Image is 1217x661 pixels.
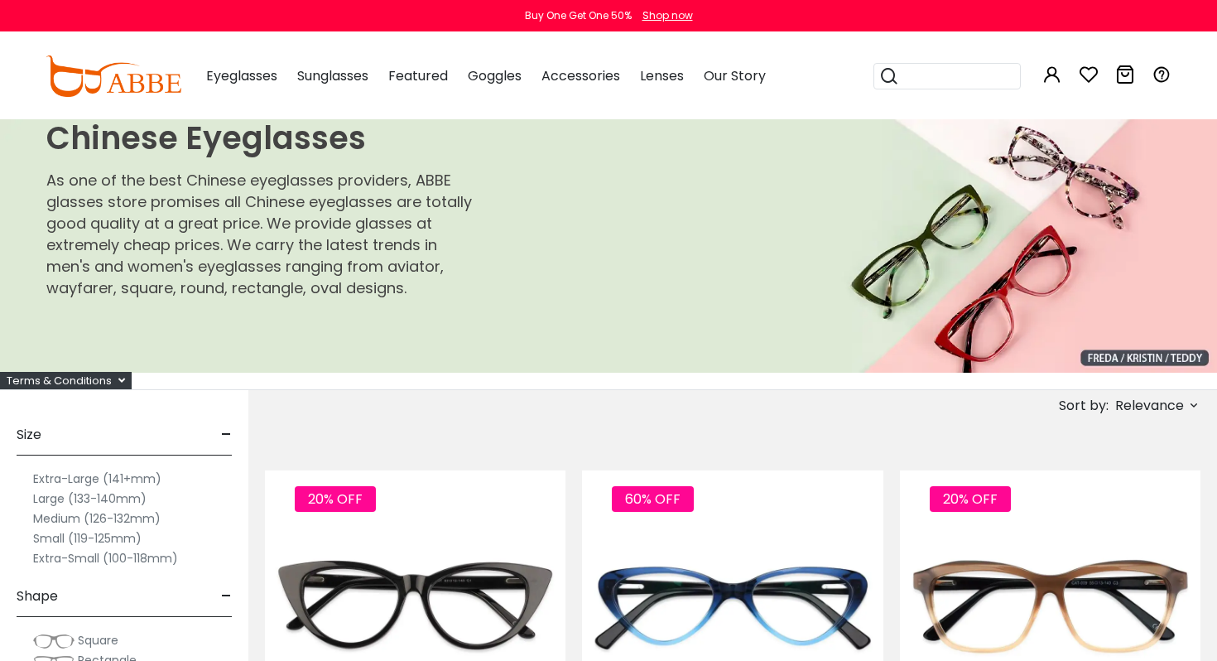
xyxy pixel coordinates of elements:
p: As one of the best Chinese eyeglasses providers, ABBE glasses store promises all Chinese eyeglass... [46,170,480,299]
span: Lenses [640,66,684,85]
div: Buy One Get One 50% [525,8,632,23]
span: - [221,415,232,455]
span: Featured [388,66,448,85]
a: Shop now [634,8,693,22]
span: 20% OFF [930,486,1011,512]
span: Eyeglasses [206,66,277,85]
span: Shape [17,577,58,616]
span: Size [17,415,41,455]
span: Accessories [541,66,620,85]
span: Relevance [1115,391,1184,421]
label: Small (119-125mm) [33,528,142,548]
span: 60% OFF [612,486,694,512]
span: Our Story [704,66,766,85]
span: - [221,577,232,616]
label: Extra-Large (141+mm) [33,469,161,489]
span: Goggles [468,66,522,85]
label: Large (133-140mm) [33,489,147,509]
span: Square [78,632,118,649]
h1: Chinese Eyeglasses [46,119,480,157]
span: Sort by: [1059,396,1109,415]
label: Extra-Small (100-118mm) [33,548,178,568]
img: abbeglasses.com [46,55,181,97]
div: Shop now [642,8,693,23]
span: 20% OFF [295,486,376,512]
label: Medium (126-132mm) [33,509,161,528]
span: Sunglasses [297,66,368,85]
img: Square.png [33,633,75,649]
